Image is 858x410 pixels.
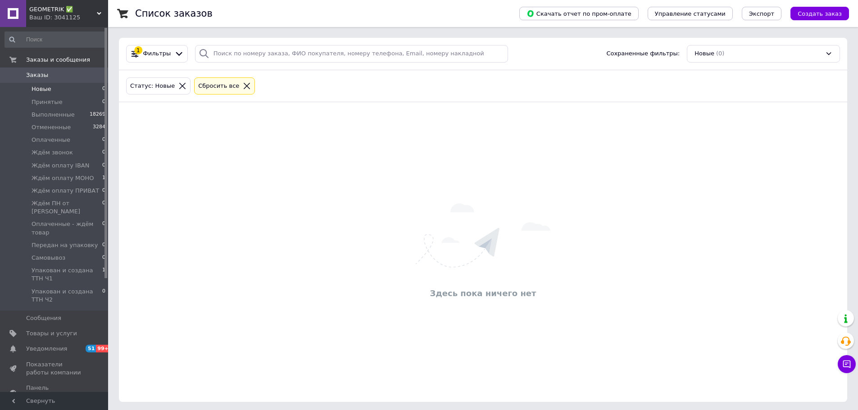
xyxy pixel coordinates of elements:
span: Скачать отчет по пром-оплате [527,9,631,18]
span: 0 [102,241,105,249]
button: Создать заказ [790,7,849,20]
span: Заказы и сообщения [26,56,90,64]
span: 0 [102,85,105,93]
span: Ждём оплату IBAN [32,162,89,170]
span: 0 [102,136,105,144]
span: Ждём ПН от [PERSON_NAME] [32,199,102,216]
span: Экспорт [749,10,774,17]
div: Здесь пока ничего нет [123,288,843,299]
span: Упакован и создана ТТН Ч1 [32,266,102,283]
h1: Список заказов [135,8,213,19]
span: 0 [102,149,105,157]
span: Новые [695,50,714,58]
div: Статус: Новые [128,81,177,91]
span: 18269 [90,111,105,119]
span: 0 [102,162,105,170]
span: Панель управления [26,384,83,400]
span: Отмененные [32,123,71,131]
span: Оплаченные [32,136,70,144]
span: Ждём оплату МОНО [32,174,94,182]
div: Сбросить все [196,81,241,91]
span: Ждём оплату ПРИВАТ [32,187,99,195]
span: Оплаченные - ждём товар [32,220,102,236]
button: Управление статусами [648,7,733,20]
span: Ждём звонок [32,149,73,157]
span: Создать заказ [798,10,842,17]
div: 1 [134,46,142,54]
span: 3284 [93,123,105,131]
span: Новые [32,85,51,93]
span: 1 [102,266,105,283]
span: 0 [102,199,105,216]
button: Экспорт [742,7,781,20]
span: Сохраненные фильтры: [606,50,680,58]
input: Поиск [5,32,106,48]
span: 0 [102,254,105,262]
span: 0 [102,220,105,236]
span: 99+ [96,345,111,352]
span: 0 [102,187,105,195]
span: 51 [86,345,96,352]
input: Поиск по номеру заказа, ФИО покупателя, номеру телефона, Email, номеру накладной [195,45,508,63]
span: Упакован и создана ТТН Ч2 [32,288,102,304]
span: GEOMETRIK ✅ [29,5,97,14]
span: 0 [102,98,105,106]
span: Показатели работы компании [26,360,83,377]
span: Сообщения [26,314,61,322]
span: 1 [102,174,105,182]
span: Принятые [32,98,63,106]
span: Уведомления [26,345,67,353]
span: 0 [102,288,105,304]
a: Создать заказ [781,10,849,17]
div: Ваш ID: 3041125 [29,14,108,22]
span: Заказы [26,71,48,79]
span: Самовывоз [32,254,65,262]
span: Фильтры [143,50,171,58]
span: Выполненные [32,111,75,119]
button: Скачать отчет по пром-оплате [519,7,639,20]
button: Чат с покупателем [838,355,856,373]
span: Управление статусами [655,10,726,17]
span: Передан на упаковку [32,241,98,249]
span: Товары и услуги [26,329,77,338]
span: (0) [716,50,724,57]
